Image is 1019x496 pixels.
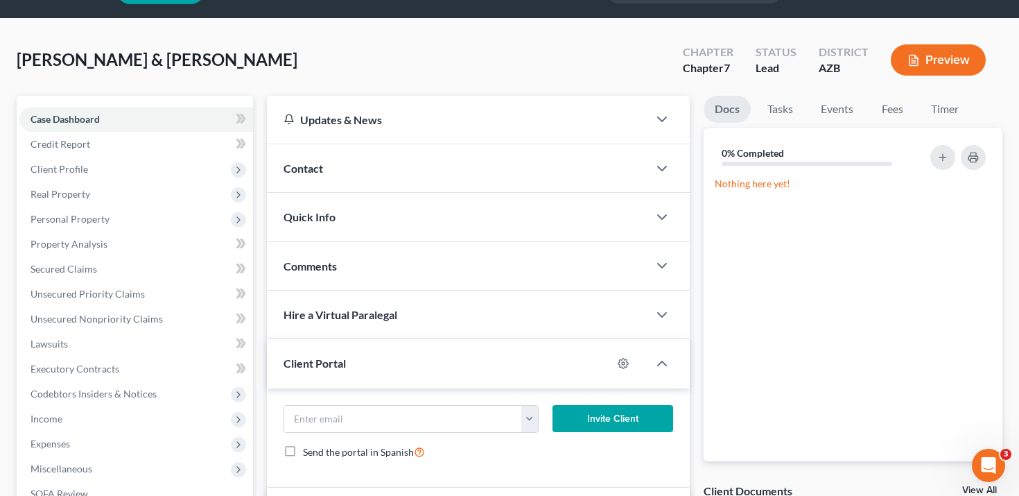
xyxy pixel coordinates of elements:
[19,307,253,332] a: Unsecured Nonpriority Claims
[31,213,110,225] span: Personal Property
[683,60,733,76] div: Chapter
[891,44,986,76] button: Preview
[284,406,522,432] input: Enter email
[19,257,253,282] a: Secured Claims
[31,363,119,375] span: Executory Contracts
[31,138,90,150] span: Credit Report
[972,449,1005,482] iframe: Intercom live chat
[31,313,163,325] span: Unsecured Nonpriority Claims
[19,132,253,157] a: Credit Report
[284,357,346,370] span: Client Portal
[19,332,253,357] a: Lawsuits
[31,463,92,474] span: Miscellaneous
[31,438,70,450] span: Expenses
[284,162,323,175] span: Contact
[756,44,796,60] div: Status
[31,388,157,400] span: Codebtors Insiders & Notices
[722,147,784,159] strong: 0% Completed
[31,113,100,125] span: Case Dashboard
[31,413,62,425] span: Income
[284,259,337,273] span: Comments
[31,263,97,275] span: Secured Claims
[819,60,869,76] div: AZB
[704,96,751,123] a: Docs
[303,446,414,458] span: Send the portal in Spanish
[284,210,336,223] span: Quick Info
[756,60,796,76] div: Lead
[810,96,864,123] a: Events
[962,486,997,495] a: View All
[17,49,297,69] span: [PERSON_NAME] & [PERSON_NAME]
[19,232,253,257] a: Property Analysis
[683,44,733,60] div: Chapter
[1000,449,1011,460] span: 3
[724,61,730,74] span: 7
[19,357,253,382] a: Executory Contracts
[284,112,632,127] div: Updates & News
[284,308,397,321] span: Hire a Virtual Paralegal
[756,96,804,123] a: Tasks
[920,96,970,123] a: Timer
[19,282,253,307] a: Unsecured Priority Claims
[870,96,914,123] a: Fees
[31,238,107,250] span: Property Analysis
[19,107,253,132] a: Case Dashboard
[31,188,90,200] span: Real Property
[552,405,673,433] button: Invite Client
[31,288,145,300] span: Unsecured Priority Claims
[31,163,88,175] span: Client Profile
[715,177,991,191] p: Nothing here yet!
[819,44,869,60] div: District
[31,338,68,350] span: Lawsuits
